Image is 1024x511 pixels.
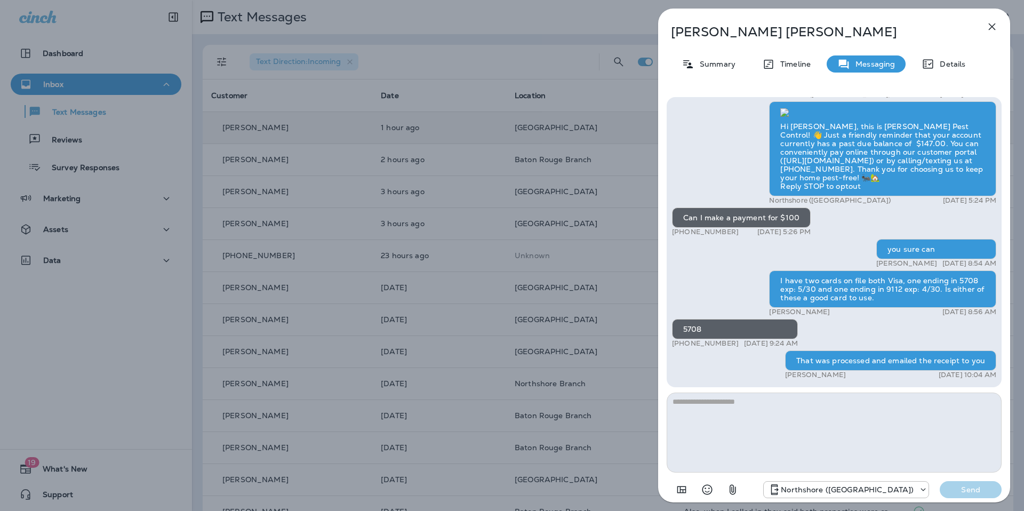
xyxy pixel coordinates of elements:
img: twilio-download [780,108,789,117]
p: [PERSON_NAME] [769,308,830,316]
p: Summary [694,60,735,68]
button: Add in a premade template [671,479,692,500]
div: +1 (985) 603-7378 [764,483,929,496]
div: Can I make a payment for $100 [672,207,811,228]
p: Northshore ([GEOGRAPHIC_DATA]) [781,485,914,494]
div: That was processed and emailed the receipt to you [785,350,996,371]
p: [DATE] 8:54 AM [942,259,996,268]
p: Timeline [775,60,811,68]
p: Messaging [850,60,895,68]
p: Details [934,60,965,68]
p: [DATE] 5:26 PM [757,228,811,236]
p: [PHONE_NUMBER] [672,339,739,348]
p: [DATE] 5:24 PM [943,196,996,205]
p: [DATE] 10:04 AM [939,371,996,379]
p: [PHONE_NUMBER] [672,228,739,236]
p: [DATE] 9:24 AM [744,339,798,348]
div: I have two cards on file both Visa, one ending in 5708 exp: 5/30 and one ending in 9112 exp: 4/30... [769,270,996,308]
button: Select an emoji [697,479,718,500]
p: [PERSON_NAME] [PERSON_NAME] [671,25,962,39]
div: Hi [PERSON_NAME], this is [PERSON_NAME] Pest Control! 👋 Just a friendly reminder that your accoun... [769,101,996,196]
p: [PERSON_NAME] [785,371,846,379]
p: Northshore ([GEOGRAPHIC_DATA]) [769,196,891,205]
p: [DATE] 8:56 AM [942,308,996,316]
p: [PERSON_NAME] [876,259,937,268]
div: 5708 [672,319,798,339]
div: you sure can [876,239,996,259]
